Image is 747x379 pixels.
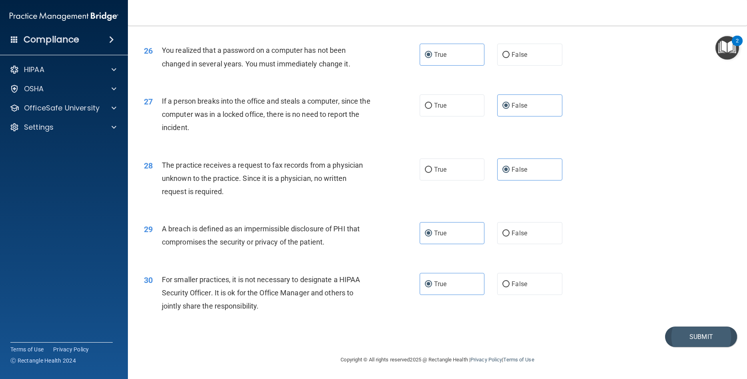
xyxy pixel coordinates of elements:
a: OSHA [10,84,116,94]
input: True [425,281,432,287]
input: True [425,167,432,173]
span: 27 [144,97,153,106]
input: False [502,281,510,287]
input: True [425,52,432,58]
span: True [434,51,446,58]
span: False [512,51,527,58]
p: HIPAA [24,65,44,74]
p: OfficeSafe University [24,103,100,113]
a: HIPAA [10,65,116,74]
div: Copyright © All rights reserved 2025 @ Rectangle Health | | [292,347,584,373]
span: True [434,102,446,109]
a: Privacy Policy [53,345,89,353]
span: False [512,280,527,288]
a: Settings [10,122,116,132]
input: True [425,103,432,109]
input: False [502,103,510,109]
p: Settings [24,122,54,132]
input: True [425,231,432,237]
span: False [512,229,527,237]
span: For smaller practices, it is not necessary to designate a HIPAA Security Officer. It is ok for th... [162,275,360,310]
span: The practice receives a request to fax records from a physician unknown to the practice. Since it... [162,161,363,196]
a: Privacy Policy [470,357,502,363]
span: False [512,102,527,109]
h4: Compliance [24,34,79,45]
a: Terms of Use [10,345,44,353]
span: True [434,229,446,237]
input: False [502,52,510,58]
span: 30 [144,275,153,285]
button: Open Resource Center, 2 new notifications [715,36,739,60]
button: Submit [665,327,737,347]
span: Ⓒ Rectangle Health 2024 [10,357,76,365]
span: True [434,280,446,288]
span: If a person breaks into the office and steals a computer, since the computer was in a locked offi... [162,97,371,132]
span: 26 [144,46,153,56]
input: False [502,231,510,237]
a: OfficeSafe University [10,103,116,113]
span: You realized that a password on a computer has not been changed in several years. You must immedi... [162,46,351,68]
span: 28 [144,161,153,170]
a: Terms of Use [503,357,534,363]
span: False [512,166,527,173]
img: PMB logo [10,8,118,24]
div: 2 [736,41,739,51]
span: A breach is defined as an impermissible disclosure of PHI that compromises the security or privac... [162,225,360,246]
input: False [502,167,510,173]
iframe: Drift Widget Chat Controller [707,324,737,354]
span: 29 [144,225,153,234]
p: OSHA [24,84,44,94]
span: True [434,166,446,173]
